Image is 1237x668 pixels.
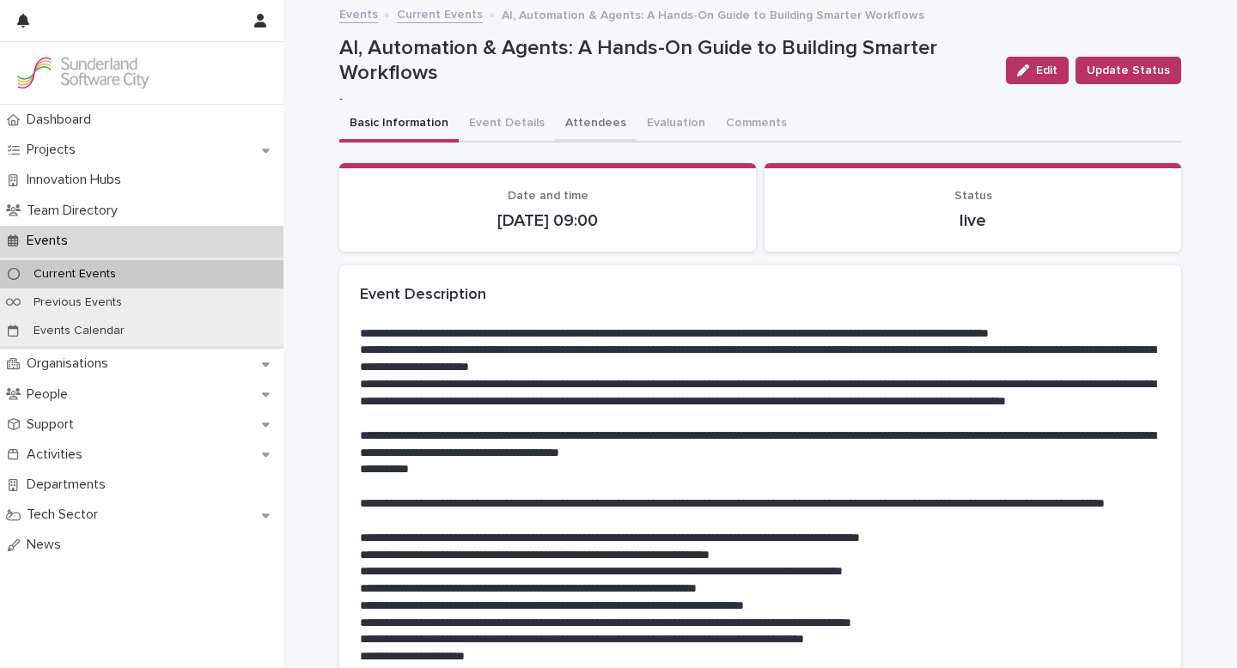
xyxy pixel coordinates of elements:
[20,416,88,433] p: Support
[360,210,735,231] p: [DATE] 09:00
[954,190,992,202] span: Status
[20,203,131,219] p: Team Directory
[785,210,1161,231] p: live
[397,3,483,23] a: Current Events
[1036,64,1057,76] span: Edit
[20,477,119,493] p: Departments
[637,106,716,143] button: Evaluation
[339,92,985,106] p: -
[339,3,378,23] a: Events
[14,56,151,90] img: Kay6KQejSz2FjblR6DWv
[339,106,459,143] button: Basic Information
[20,446,96,463] p: Activities
[555,106,637,143] button: Attendees
[502,4,924,23] p: AI, Automation & Agents: A Hands-On Guide to Building Smarter Workflows
[360,286,486,305] h2: Event Description
[20,295,136,310] p: Previous Events
[20,172,135,188] p: Innovation Hubs
[20,507,112,523] p: Tech Sector
[339,36,992,86] p: AI, Automation & Agents: A Hands-On Guide to Building Smarter Workflows
[20,233,82,249] p: Events
[20,537,75,553] p: News
[1076,57,1181,84] button: Update Status
[1087,62,1170,79] span: Update Status
[20,112,105,128] p: Dashboard
[20,355,122,372] p: Organisations
[459,106,555,143] button: Event Details
[20,324,138,338] p: Events Calendar
[508,190,588,202] span: Date and time
[20,386,82,403] p: People
[20,142,89,158] p: Projects
[1006,57,1069,84] button: Edit
[716,106,797,143] button: Comments
[20,267,130,282] p: Current Events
